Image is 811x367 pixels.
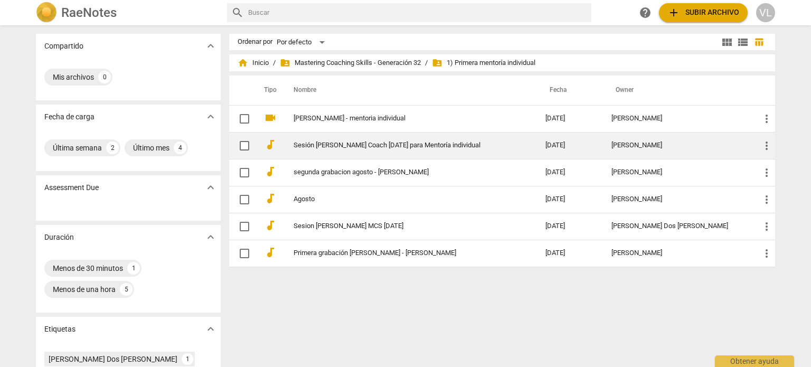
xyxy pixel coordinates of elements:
[611,115,743,123] div: [PERSON_NAME]
[264,246,277,259] span: audiotrack
[721,36,733,49] span: view_module
[760,166,773,179] span: more_vert
[294,195,507,203] a: Agosto
[294,222,507,230] a: Sesion [PERSON_NAME] MCS [DATE]
[238,38,272,46] div: Ordenar por
[44,182,99,193] p: Assessment Due
[432,58,442,68] span: folder_shared
[432,58,535,68] span: 1) Primera mentoría individual
[611,222,743,230] div: [PERSON_NAME] Dos [PERSON_NAME]
[61,5,117,20] h2: RaeNotes
[754,37,764,47] span: table_chart
[719,34,735,50] button: Cuadrícula
[203,321,219,337] button: Mostrar más
[204,40,217,52] span: expand_more
[133,143,169,153] div: Último mes
[36,2,219,23] a: LogoRaeNotes
[36,2,57,23] img: Logo
[204,110,217,123] span: expand_more
[203,38,219,54] button: Mostrar más
[659,3,748,22] button: Subir
[537,159,603,186] td: [DATE]
[760,247,773,260] span: more_vert
[44,41,83,52] p: Compartido
[280,58,290,68] span: folder_shared
[294,168,507,176] a: segunda grabacion agosto - [PERSON_NAME]
[44,232,74,243] p: Duración
[53,72,94,82] div: Mis archivos
[277,34,328,51] div: Por defecto
[737,36,749,49] span: view_list
[667,6,739,19] span: Subir archivo
[760,220,773,233] span: more_vert
[264,192,277,205] span: audiotrack
[44,111,95,123] p: Fecha de carga
[264,138,277,151] span: audiotrack
[537,76,603,105] th: Fecha
[281,76,537,105] th: Nombre
[611,142,743,149] div: [PERSON_NAME]
[611,168,743,176] div: [PERSON_NAME]
[264,219,277,232] span: audiotrack
[203,180,219,195] button: Mostrar más
[611,195,743,203] div: [PERSON_NAME]
[248,4,587,21] input: Buscar
[425,59,428,67] span: /
[294,142,507,149] a: Sesión [PERSON_NAME] Coach [DATE] para Mentoría individual
[53,143,102,153] div: Última semana
[280,58,421,68] span: Mastering Coaching Skills - Generación 32
[238,58,248,68] span: home
[106,142,119,154] div: 2
[537,213,603,240] td: [DATE]
[611,249,743,257] div: [PERSON_NAME]
[264,165,277,178] span: audiotrack
[537,132,603,159] td: [DATE]
[537,186,603,213] td: [DATE]
[537,240,603,267] td: [DATE]
[264,111,277,124] span: videocam
[756,3,775,22] button: VL
[98,71,111,83] div: 0
[294,249,507,257] a: Primera grabación [PERSON_NAME] - [PERSON_NAME]
[639,6,652,19] span: help
[44,324,76,335] p: Etiquetas
[127,262,140,275] div: 1
[238,58,269,68] span: Inicio
[256,76,281,105] th: Tipo
[203,109,219,125] button: Mostrar más
[294,115,507,123] a: [PERSON_NAME] - mentoria individual
[204,181,217,194] span: expand_more
[204,231,217,243] span: expand_more
[537,105,603,132] td: [DATE]
[760,139,773,152] span: more_vert
[751,34,767,50] button: Tabla
[735,34,751,50] button: Lista
[715,355,794,367] div: Obtener ayuda
[49,354,177,364] div: [PERSON_NAME] Dos [PERSON_NAME]
[636,3,655,22] a: Obtener ayuda
[667,6,680,19] span: add
[603,76,752,105] th: Owner
[53,284,116,295] div: Menos de una hora
[182,353,193,365] div: 1
[203,229,219,245] button: Mostrar más
[231,6,244,19] span: search
[273,59,276,67] span: /
[53,263,123,274] div: Menos de 30 minutos
[760,193,773,206] span: more_vert
[204,323,217,335] span: expand_more
[174,142,186,154] div: 4
[120,283,133,296] div: 5
[760,112,773,125] span: more_vert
